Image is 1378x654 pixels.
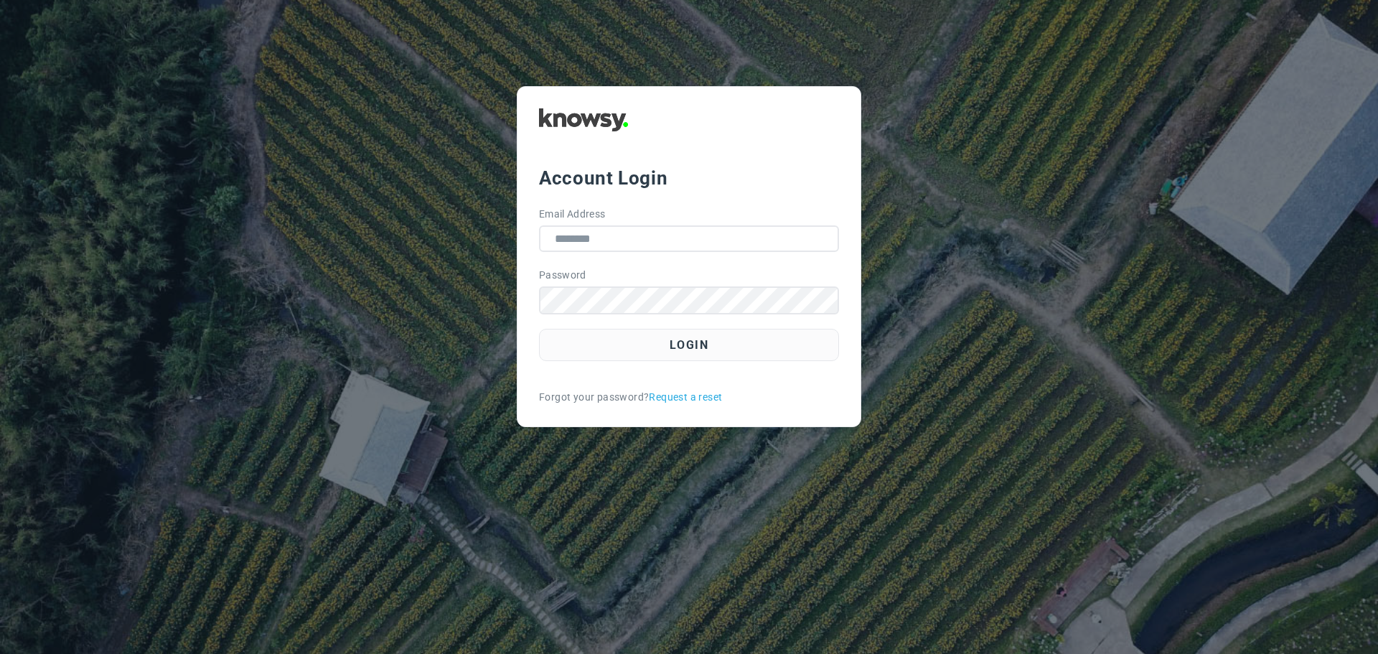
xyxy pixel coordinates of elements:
[539,207,606,222] label: Email Address
[539,329,839,361] button: Login
[539,390,839,405] div: Forgot your password?
[539,268,586,283] label: Password
[649,390,722,405] a: Request a reset
[539,165,839,191] div: Account Login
